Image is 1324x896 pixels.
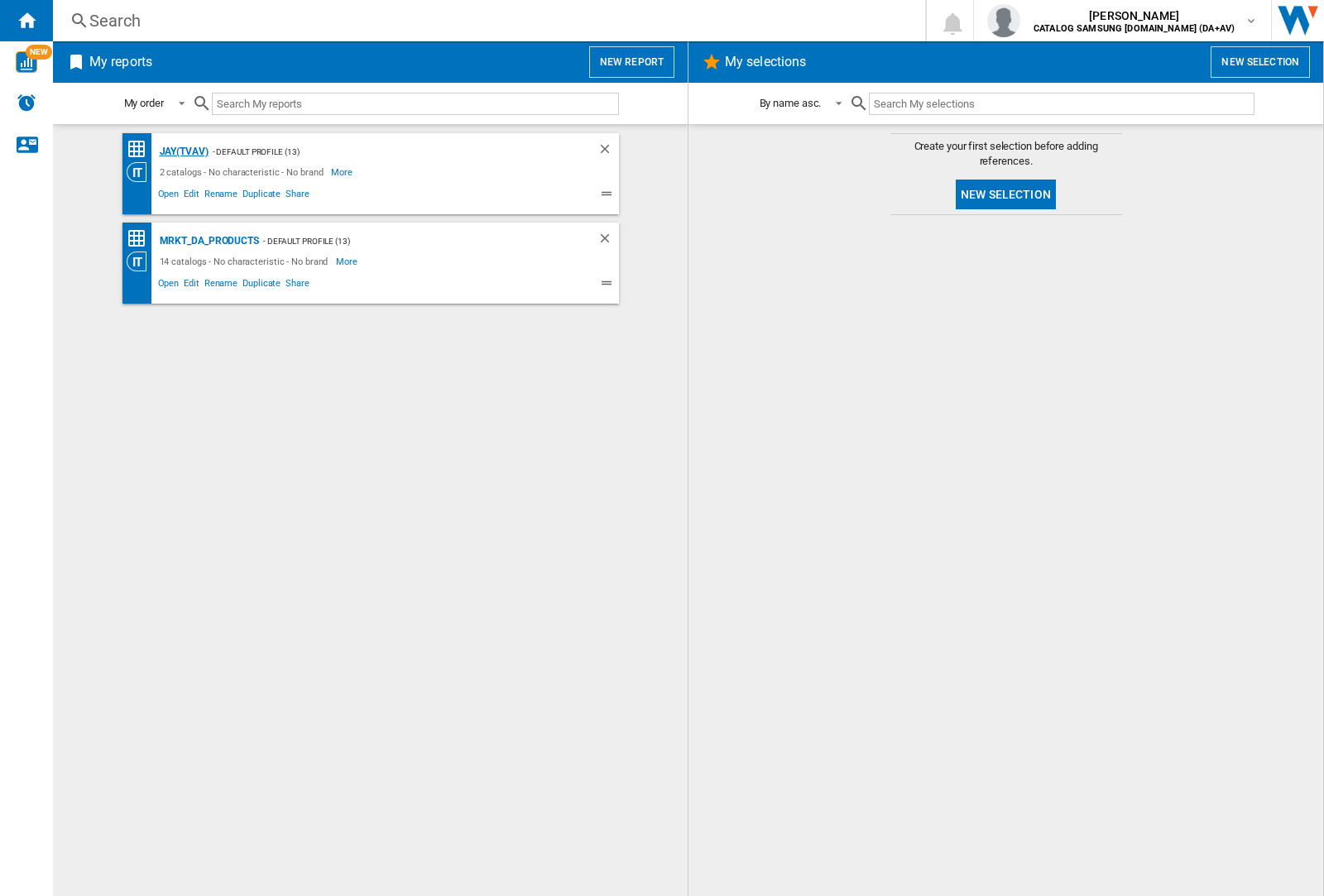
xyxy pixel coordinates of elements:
[156,276,182,295] span: Open
[722,46,809,78] h2: My selections
[156,162,332,182] div: 2 catalogs - No characteristic - No brand
[869,93,1254,115] input: Search My selections
[1034,7,1235,24] span: [PERSON_NAME]
[127,162,156,182] div: Category View
[181,276,202,295] span: Edit
[209,141,564,162] div: - Default profile (13)
[987,4,1020,37] img: profile.jpg
[1211,46,1310,78] button: New selection
[26,45,52,60] span: NEW
[589,46,674,78] button: New report
[597,141,619,162] div: Delete
[331,162,355,182] span: More
[597,231,619,252] div: Delete
[17,93,36,113] img: alerts-logo.svg
[127,139,156,160] div: Price Matrix
[259,231,564,252] div: - Default profile (13)
[181,186,202,206] span: Edit
[127,228,156,249] div: Price Matrix
[16,51,37,73] img: wise-card.svg
[283,186,312,206] span: Share
[336,252,360,271] span: More
[890,139,1122,169] span: Create your first selection before adding references.
[156,231,259,252] div: MRKT_DA_PRODUCTS
[89,9,882,32] div: Search
[240,186,283,206] span: Duplicate
[760,97,822,109] div: By name asc.
[156,186,182,206] span: Open
[156,141,209,162] div: JAY(TVAV)
[1034,23,1235,34] b: CATALOG SAMSUNG [DOMAIN_NAME] (DA+AV)
[202,186,240,206] span: Rename
[86,46,156,78] h2: My reports
[124,97,164,109] div: My order
[212,93,619,115] input: Search My reports
[156,252,337,271] div: 14 catalogs - No characteristic - No brand
[202,276,240,295] span: Rename
[127,252,156,271] div: Category View
[240,276,283,295] span: Duplicate
[956,180,1056,209] button: New selection
[283,276,312,295] span: Share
